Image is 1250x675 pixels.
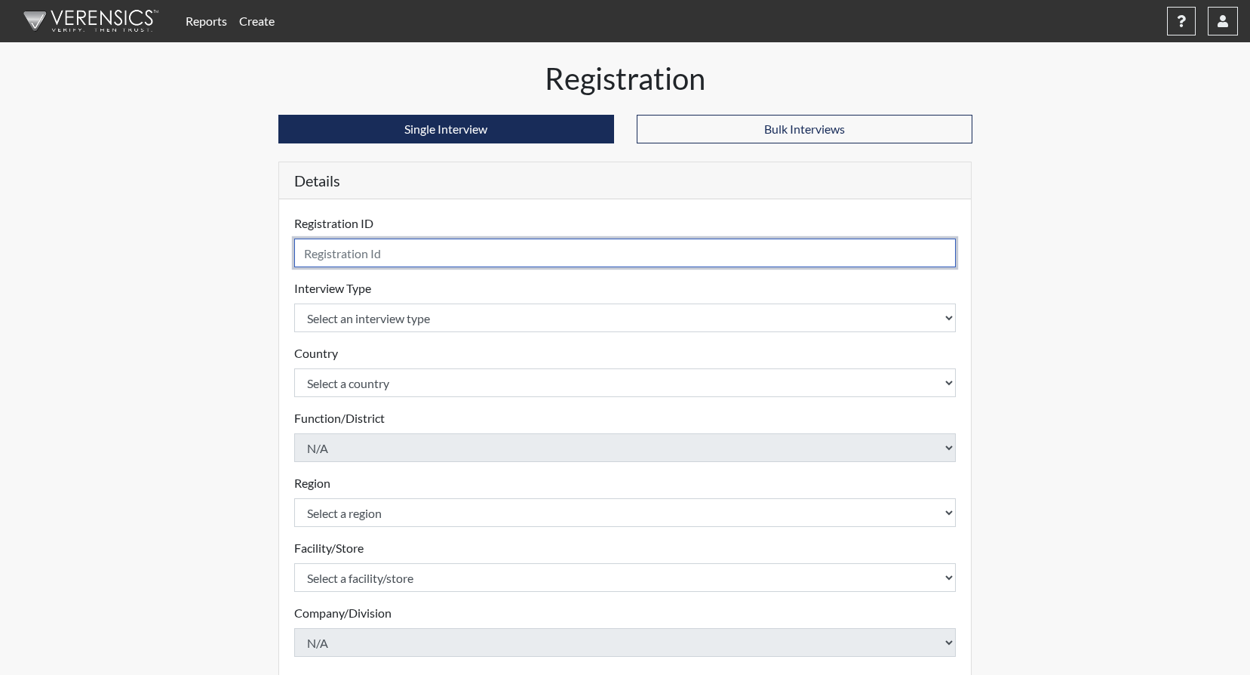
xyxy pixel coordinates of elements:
label: Country [294,344,338,362]
h5: Details [279,162,972,199]
label: Registration ID [294,214,373,233]
a: Reports [180,6,233,36]
input: Insert a Registration ID, which needs to be a unique alphanumeric value for each interviewee [294,239,957,267]
label: Region [294,474,330,492]
h1: Registration [278,60,972,97]
label: Facility/Store [294,539,364,557]
button: Single Interview [278,115,614,143]
label: Interview Type [294,279,371,297]
label: Company/Division [294,604,392,622]
label: Function/District [294,409,385,427]
button: Bulk Interviews [637,115,972,143]
a: Create [233,6,281,36]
